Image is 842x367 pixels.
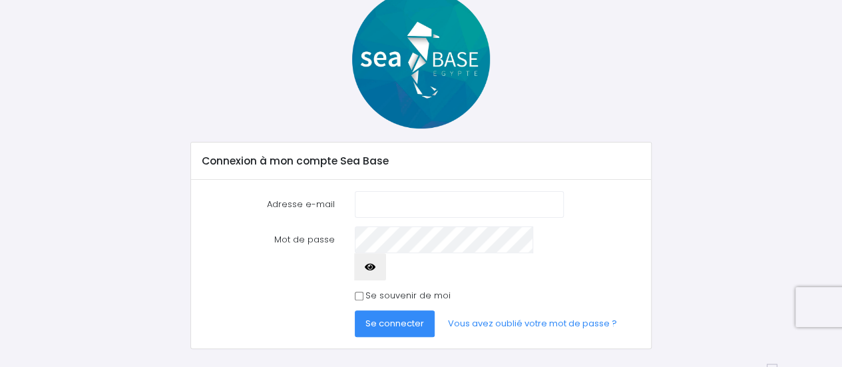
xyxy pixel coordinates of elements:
div: Connexion à mon compte Sea Base [191,143,651,180]
span: Se connecter [365,317,424,330]
button: Se connecter [355,310,435,337]
label: Se souvenir de moi [365,289,451,302]
label: Adresse e-mail [192,191,345,218]
a: Vous avez oublié votre mot de passe ? [437,310,628,337]
label: Mot de passe [192,226,345,280]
